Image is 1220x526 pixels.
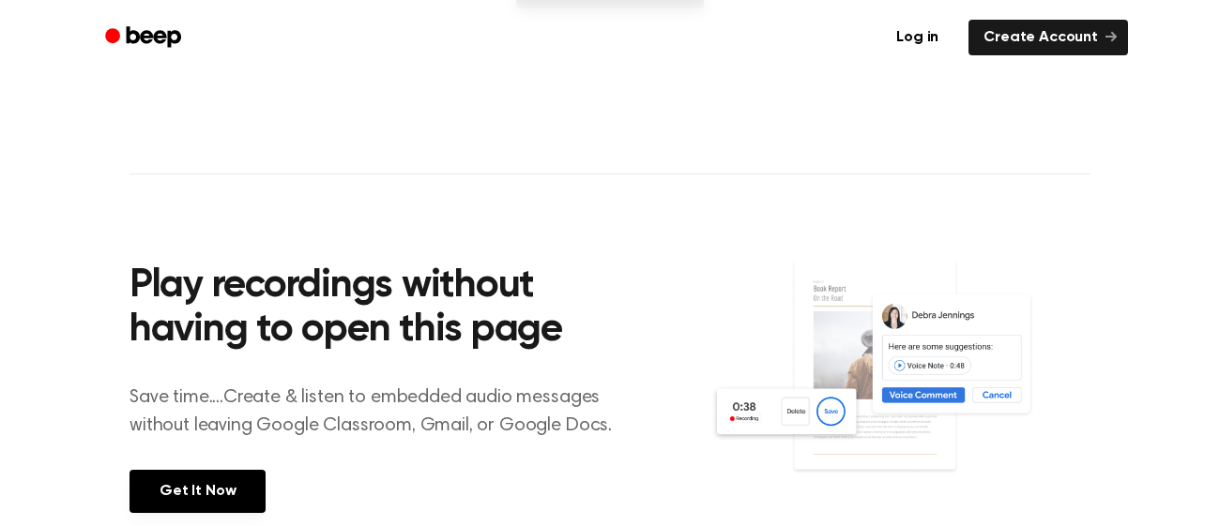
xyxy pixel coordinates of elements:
[130,470,266,513] a: Get It Now
[130,264,635,353] h2: Play recordings without having to open this page
[968,20,1128,55] a: Create Account
[877,16,957,59] a: Log in
[92,20,198,56] a: Beep
[710,259,1090,511] img: Voice Comments on Docs and Recording Widget
[130,383,635,440] p: Save time....Create & listen to embedded audio messages without leaving Google Classroom, Gmail, ...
